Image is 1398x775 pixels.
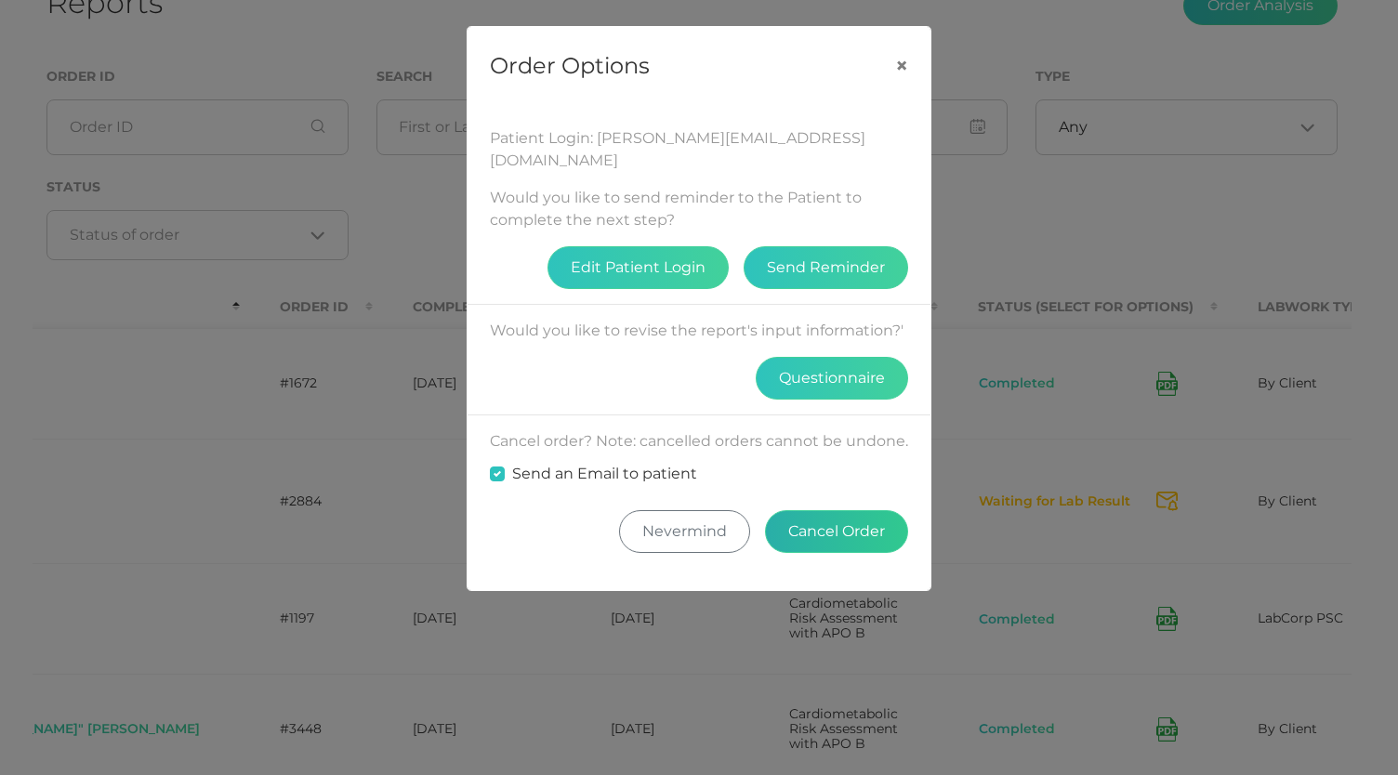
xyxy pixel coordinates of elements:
button: Cancel Order [765,510,908,553]
button: Edit Patient Login [547,246,729,289]
label: Send an Email to patient [512,463,697,485]
button: Send Reminder [744,246,908,289]
h5: Order Options [490,49,650,83]
div: Would you like to send reminder to the Patient to complete the next step? Would you like to revis... [468,105,930,590]
div: Patient Login: [PERSON_NAME][EMAIL_ADDRESS][DOMAIN_NAME] [490,127,908,172]
button: Close [873,27,930,105]
button: Nevermind [619,510,750,553]
button: Questionnaire [756,357,908,400]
